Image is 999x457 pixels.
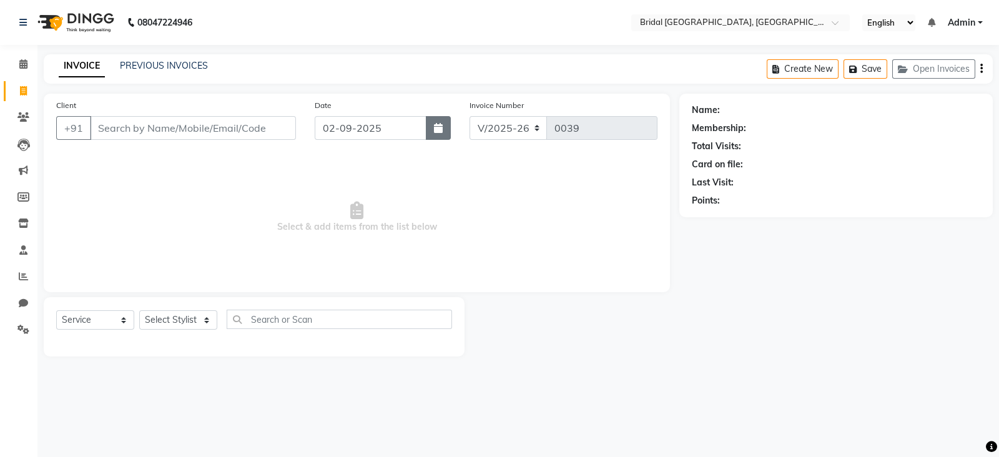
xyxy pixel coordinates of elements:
[137,5,192,40] b: 08047224946
[59,55,105,77] a: INVOICE
[692,194,720,207] div: Points:
[892,59,975,79] button: Open Invoices
[692,104,720,117] div: Name:
[120,60,208,71] a: PREVIOUS INVOICES
[692,140,741,153] div: Total Visits:
[692,176,734,189] div: Last Visit:
[56,116,91,140] button: +91
[56,100,76,111] label: Client
[470,100,524,111] label: Invoice Number
[90,116,296,140] input: Search by Name/Mobile/Email/Code
[844,59,887,79] button: Save
[692,158,743,171] div: Card on file:
[767,59,839,79] button: Create New
[948,16,975,29] span: Admin
[692,122,746,135] div: Membership:
[227,310,452,329] input: Search or Scan
[56,155,657,280] span: Select & add items from the list below
[32,5,117,40] img: logo
[315,100,332,111] label: Date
